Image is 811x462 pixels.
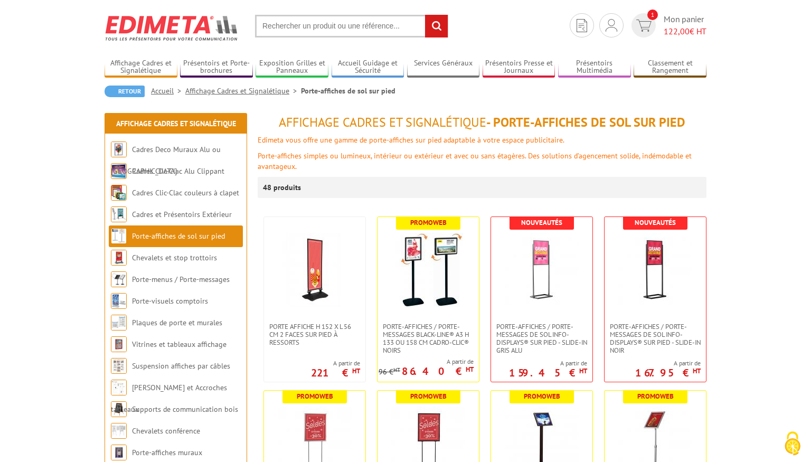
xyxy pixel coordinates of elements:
span: Porte Affiche H 152 x L 56 cm 2 faces sur pied à ressorts [269,323,360,346]
a: Porte-affiches / Porte-messages Black-Line® A3 H 133 ou 158 cm Cadro-Clic® noirs [378,323,479,354]
a: Porte-menus / Porte-messages [132,275,230,284]
a: Plaques de porte et murales [132,318,222,327]
p: 167.95 € [635,370,701,376]
span: Porte-affiches / Porte-messages de sol Info-Displays® sur pied - Slide-in Gris Alu [496,323,587,354]
b: Promoweb [297,392,333,401]
a: Cadres Deco Muraux Alu ou [GEOGRAPHIC_DATA] [111,145,221,176]
a: Présentoirs Presse et Journaux [483,59,555,76]
a: Retour [105,86,145,97]
img: Porte-affiches / Porte-messages de sol Info-Displays® sur pied - Slide-in Gris Alu [505,233,579,307]
span: Porte-affiches / Porte-messages de sol Info-Displays® sur pied - Slide-in Noir [610,323,701,354]
span: 122,00 [664,26,690,36]
img: Porte-affiches de sol sur pied [111,228,127,244]
img: devis rapide [636,20,652,32]
span: A partir de [379,357,474,366]
a: Chevalets et stop trottoirs [132,253,217,262]
img: Suspension affiches par câbles [111,358,127,374]
a: Affichage Cadres et Signalétique [105,59,177,76]
img: Cadres Clic-Clac couleurs à clapet [111,185,127,201]
a: Porte-affiches / Porte-messages de sol Info-Displays® sur pied - Slide-in Gris Alu [491,323,592,354]
a: Vitrines et tableaux affichage [132,340,227,349]
img: Cadres et Présentoirs Extérieur [111,206,127,222]
img: Porte-affiches / Porte-messages de sol Info-Displays® sur pied - Slide-in Noir [618,233,692,307]
font: Edimeta vous offre une gamme de porte-affiches sur pied adaptable à votre espace publicitaire. [258,135,564,145]
sup: HT [579,366,587,375]
input: Rechercher un produit ou une référence... [255,15,448,37]
a: Services Généraux [407,59,480,76]
b: Promoweb [410,392,447,401]
img: Chevalets conférence [111,423,127,439]
img: Cookies (fenêtre modale) [779,430,806,457]
img: Porte Affiche H 152 x L 56 cm 2 faces sur pied à ressorts [278,233,352,307]
span: € HT [664,25,706,37]
button: Cookies (fenêtre modale) [774,426,811,462]
a: Suspension affiches par câbles [132,361,230,371]
sup: HT [393,366,400,373]
b: Promoweb [410,218,447,227]
a: Porte-affiches / Porte-messages de sol Info-Displays® sur pied - Slide-in Noir [605,323,706,354]
a: Porte-affiches de sol sur pied [132,231,225,241]
img: Cadres Deco Muraux Alu ou Bois [111,142,127,157]
img: devis rapide [606,19,617,32]
a: Cadres Clic-Clac Alu Clippant [132,166,224,176]
sup: HT [466,365,474,374]
img: Porte-visuels comptoirs [111,293,127,309]
img: Chevalets et stop trottoirs [111,250,127,266]
p: 86.40 € [402,368,474,374]
img: Cimaises et Accroches tableaux [111,380,127,395]
a: Cadres Clic-Clac couleurs à clapet [132,188,239,197]
span: Mon panier [664,13,706,37]
b: Promoweb [637,392,674,401]
sup: HT [693,366,701,375]
p: 48 produits [263,177,303,198]
img: Vitrines et tableaux affichage [111,336,127,352]
b: Nouveautés [635,218,676,227]
img: devis rapide [577,19,587,32]
a: Chevalets conférence [132,426,200,436]
img: Porte-affiches / Porte-messages Black-Line® A3 H 133 ou 158 cm Cadro-Clic® noirs [391,233,465,307]
a: Cadres et Présentoirs Extérieur [132,210,232,219]
img: Plaques de porte et murales [111,315,127,331]
p: 96 € [379,368,400,376]
a: Présentoirs Multimédia [558,59,631,76]
a: Supports de communication bois [132,404,238,414]
a: Classement et Rangement [634,59,706,76]
a: Accueil [151,86,185,96]
a: devis rapide 1 Mon panier 122,00€ HT [629,13,706,37]
a: Porte-affiches muraux [132,448,202,457]
a: [PERSON_NAME] et Accroches tableaux [111,383,227,414]
a: Porte Affiche H 152 x L 56 cm 2 faces sur pied à ressorts [264,323,365,346]
b: Promoweb [524,392,560,401]
a: Affichage Cadres et Signalétique [116,119,236,128]
h1: - Porte-affiches de sol sur pied [258,116,706,129]
a: Exposition Grilles et Panneaux [256,59,328,76]
a: Affichage Cadres et Signalétique [185,86,301,96]
input: rechercher [425,15,448,37]
img: Porte-affiches muraux [111,445,127,460]
p: 221 € [311,370,360,376]
p: 159.45 € [509,370,587,376]
li: Porte-affiches de sol sur pied [301,86,395,96]
img: Porte-menus / Porte-messages [111,271,127,287]
a: Porte-visuels comptoirs [132,296,208,306]
span: 1 [647,10,658,20]
sup: HT [352,366,360,375]
span: Affichage Cadres et Signalétique [279,114,486,130]
img: Edimeta [105,8,239,48]
span: A partir de [635,359,701,367]
b: Nouveautés [521,218,562,227]
a: Présentoirs et Porte-brochures [180,59,253,76]
font: Porte-affiches simples ou lumineux, intérieur ou extérieur et avec ou sans étagères. Des solution... [258,151,692,171]
span: A partir de [509,359,587,367]
span: Porte-affiches / Porte-messages Black-Line® A3 H 133 ou 158 cm Cadro-Clic® noirs [383,323,474,354]
span: A partir de [311,359,360,367]
a: Accueil Guidage et Sécurité [332,59,404,76]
